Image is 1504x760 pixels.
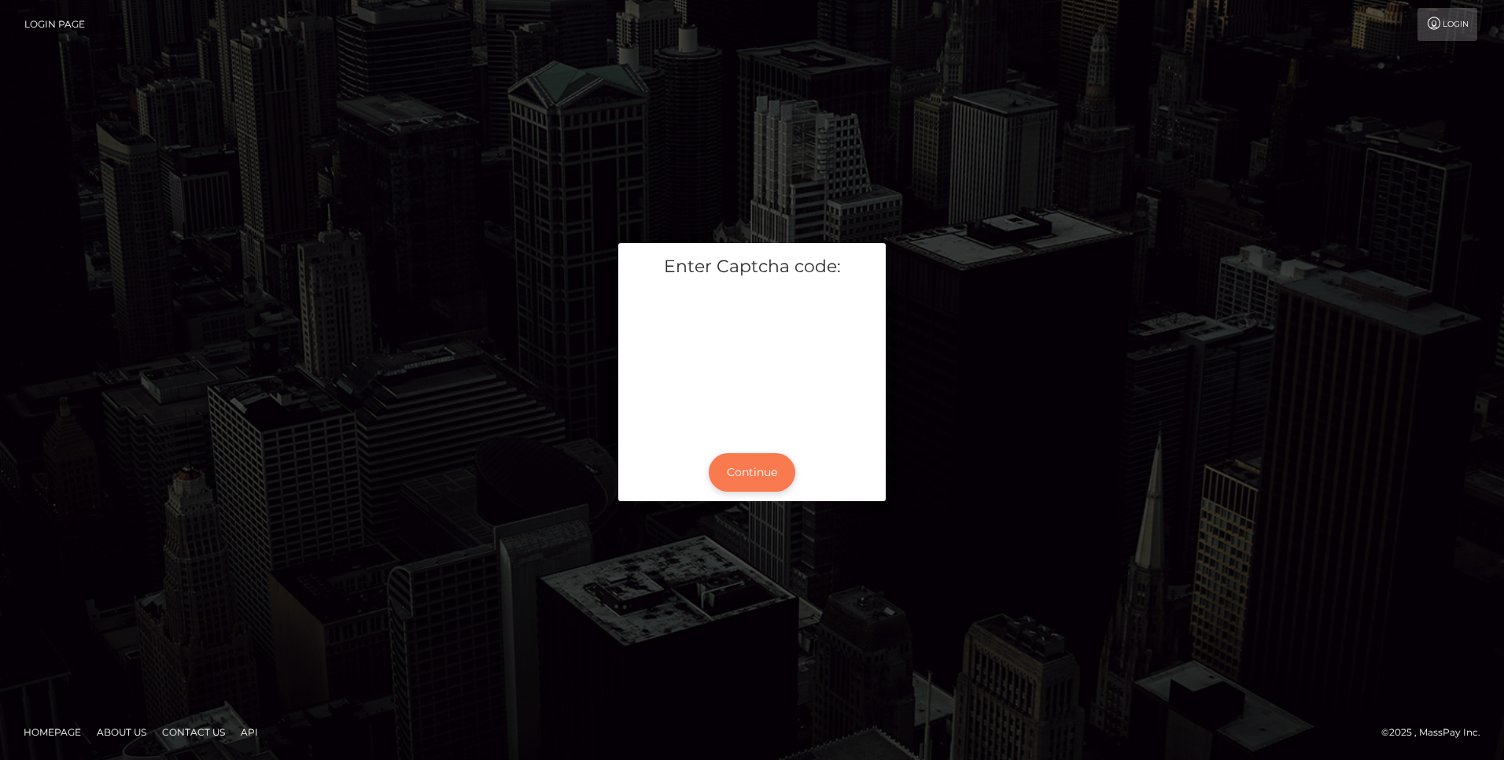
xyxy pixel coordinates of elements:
[156,720,231,744] a: Contact Us
[630,255,874,279] h5: Enter Captcha code:
[709,453,795,492] button: Continue
[1381,724,1492,741] div: © 2025 , MassPay Inc.
[630,291,874,431] iframe: mtcaptcha
[234,720,264,744] a: API
[17,720,87,744] a: Homepage
[1417,8,1477,41] a: Login
[90,720,153,744] a: About Us
[24,8,85,41] a: Login Page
